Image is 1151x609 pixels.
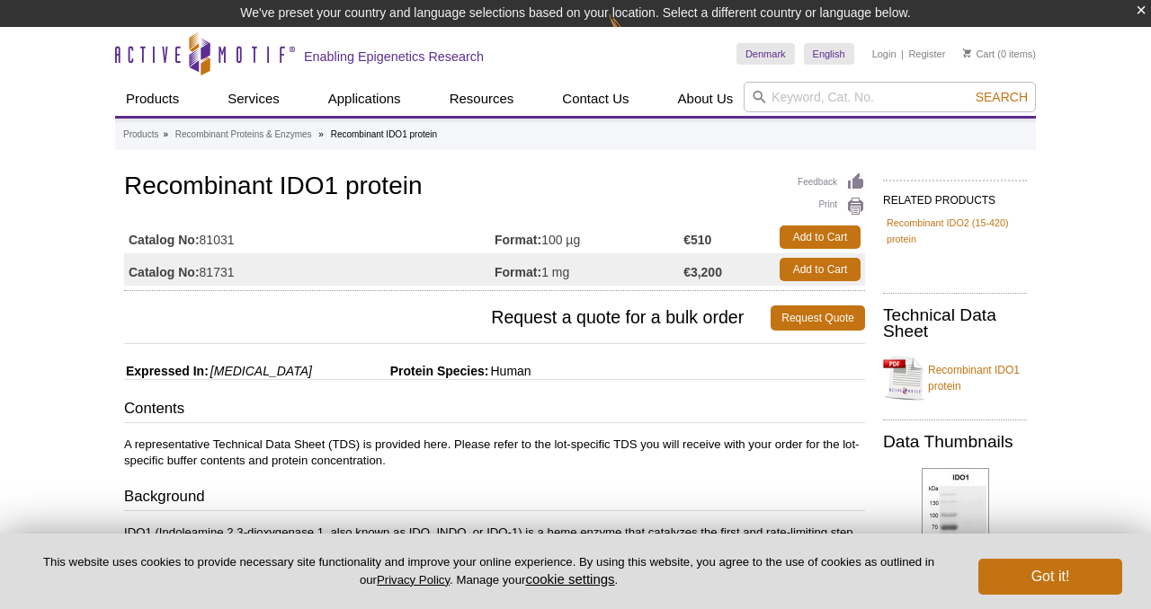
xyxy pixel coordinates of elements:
[736,43,795,65] a: Denmark
[872,48,897,60] a: Login
[124,221,495,253] td: 81031
[901,43,904,65] li: |
[318,129,324,139] li: »
[495,264,541,280] strong: Format:
[495,221,683,253] td: 100 µg
[883,307,1027,340] h2: Technical Data Sheet
[317,82,412,116] a: Applications
[798,197,865,216] a: Print
[609,13,656,56] img: Change Here
[124,398,865,423] h3: Contents
[377,573,450,587] a: Privacy Policy
[124,364,209,378] span: Expressed In:
[495,232,541,248] strong: Format:
[683,264,722,280] strong: €3,200
[551,82,639,116] a: Contact Us
[883,351,1027,405] a: Recombinant IDO1 protein
[922,468,989,608] img: Recombinant IDO1 protein protein gel
[883,434,1027,450] h2: Data Thumbnails
[439,82,525,116] a: Resources
[217,82,290,116] a: Services
[29,554,949,588] p: This website uses cookies to provide necessary site functionality and improve your online experie...
[780,225,861,249] a: Add to Cart
[970,89,1033,105] button: Search
[667,82,745,116] a: About Us
[976,90,1028,104] span: Search
[978,559,1122,595] button: Got it!
[683,232,711,248] strong: €510
[887,215,1023,247] a: Recombinant IDO2 (15-420) protein
[124,305,771,331] span: Request a quote for a bulk order
[804,43,854,65] a: English
[908,48,945,60] a: Register
[175,127,312,143] a: Recombinant Proteins & Enzymes
[124,437,865,469] p: A representative Technical Data Sheet (TDS) is provided here. Please refer to the lot-specific TD...
[124,253,495,286] td: 81731
[963,49,971,57] img: Your Cart
[798,172,865,192] a: Feedback
[883,180,1027,212] h2: RELATED PRODUCTS
[129,264,200,280] strong: Catalog No:
[115,82,190,116] a: Products
[210,364,312,378] i: [MEDICAL_DATA]
[316,364,489,378] span: Protein Species:
[780,258,861,281] a: Add to Cart
[331,129,437,139] li: Recombinant IDO1 protein
[963,43,1036,65] li: (0 items)
[304,49,484,65] h2: Enabling Epigenetics Research
[744,82,1036,112] input: Keyword, Cat. No.
[163,129,168,139] li: »
[771,305,865,331] a: Request Quote
[525,571,614,587] button: cookie settings
[123,127,158,143] a: Products
[124,486,865,511] h3: Background
[129,232,200,248] strong: Catalog No:
[124,172,865,203] h1: Recombinant IDO1 protein
[495,253,683,286] td: 1 mg
[488,364,531,378] span: Human
[963,48,995,60] a: Cart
